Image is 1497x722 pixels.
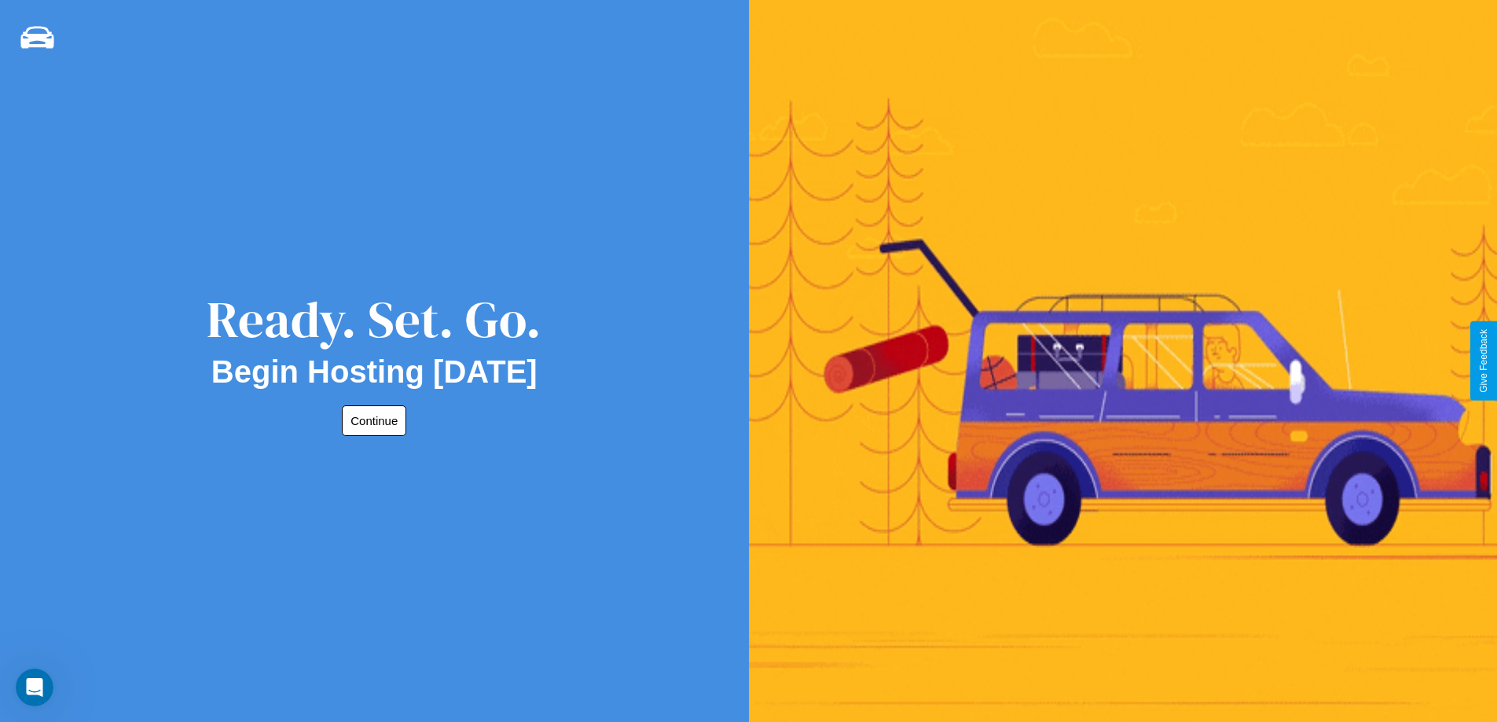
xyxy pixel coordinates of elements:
div: Ready. Set. Go. [207,284,541,354]
h2: Begin Hosting [DATE] [211,354,538,390]
iframe: Intercom live chat [16,669,53,706]
button: Continue [342,405,406,436]
div: Give Feedback [1478,329,1489,393]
